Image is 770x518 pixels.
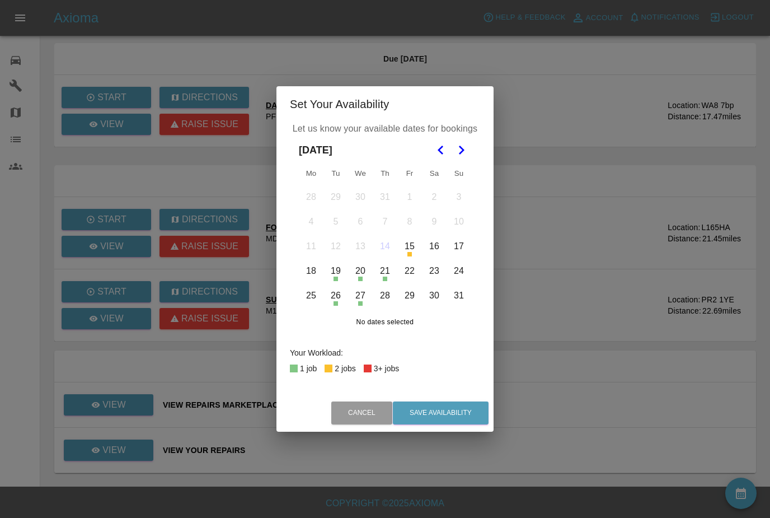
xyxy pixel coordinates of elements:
button: Monday, August 25th, 2025 [299,284,323,307]
button: Wednesday, August 27th, 2025 [349,284,372,307]
button: Tuesday, August 26th, 2025 [324,284,348,307]
button: Monday, August 4th, 2025 [299,210,323,234]
p: Let us know your available dates for bookings [290,122,480,136]
div: 3+ jobs [374,362,400,375]
button: Sunday, August 17th, 2025 [447,235,471,258]
button: Go to the Next Month [451,140,471,160]
button: Wednesday, August 20th, 2025 [349,259,372,283]
button: Wednesday, August 13th, 2025 [349,235,372,258]
button: Sunday, August 31st, 2025 [447,284,471,307]
button: Saturday, August 16th, 2025 [422,235,446,258]
button: Sunday, August 24th, 2025 [447,259,471,283]
button: Thursday, July 31st, 2025 [373,185,397,209]
div: Your Workload: [290,346,480,360]
button: Go to the Previous Month [431,140,451,160]
button: Friday, August 29th, 2025 [398,284,421,307]
button: Friday, August 1st, 2025 [398,185,421,209]
button: Saturday, August 2nd, 2025 [422,185,446,209]
button: Tuesday, August 19th, 2025 [324,259,348,283]
button: Saturday, August 23rd, 2025 [422,259,446,283]
button: Tuesday, July 29th, 2025 [324,185,348,209]
button: Friday, August 15th, 2025 [398,235,421,258]
button: Save Availability [393,402,489,424]
button: Monday, August 11th, 2025 [299,235,323,258]
div: 1 job [300,362,317,375]
th: Tuesday [323,162,348,185]
button: Thursday, August 28th, 2025 [373,284,397,307]
button: Wednesday, August 6th, 2025 [349,210,372,234]
button: Friday, August 8th, 2025 [398,210,421,234]
button: Saturday, August 30th, 2025 [422,284,446,307]
button: Today, Thursday, August 14th, 2025 [373,235,397,258]
th: Sunday [447,162,471,185]
table: August 2025 [299,162,471,308]
button: Wednesday, July 30th, 2025 [349,185,372,209]
button: Sunday, August 10th, 2025 [447,210,471,234]
button: Monday, July 28th, 2025 [299,185,323,209]
button: Cancel [331,402,392,424]
button: Thursday, August 21st, 2025 [373,259,397,283]
button: Friday, August 22nd, 2025 [398,259,421,283]
h2: Set Your Availability [276,86,494,122]
th: Friday [397,162,422,185]
button: Tuesday, August 12th, 2025 [324,235,348,258]
th: Thursday [373,162,397,185]
th: Wednesday [348,162,373,185]
button: Saturday, August 9th, 2025 [422,210,446,234]
button: Monday, August 18th, 2025 [299,259,323,283]
button: Thursday, August 7th, 2025 [373,210,397,234]
th: Monday [299,162,323,185]
span: No dates selected [299,317,471,328]
span: [DATE] [299,138,332,162]
button: Sunday, August 3rd, 2025 [447,185,471,209]
button: Tuesday, August 5th, 2025 [324,210,348,234]
th: Saturday [422,162,447,185]
div: 2 jobs [335,362,355,375]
